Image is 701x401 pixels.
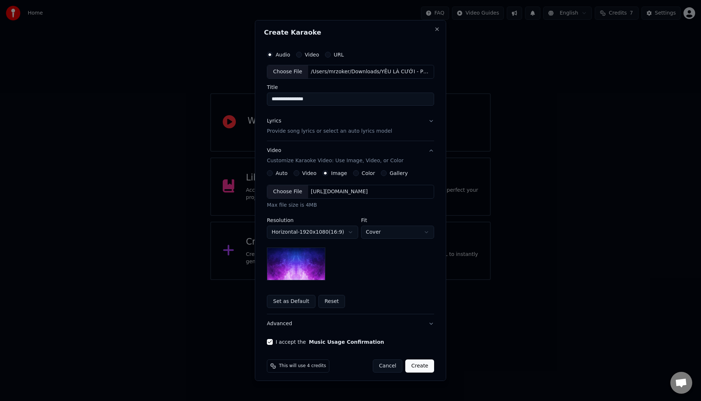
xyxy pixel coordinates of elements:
label: Auto [276,171,288,176]
span: This will use 4 credits [279,363,326,369]
div: VideoCustomize Karaoke Video: Use Image, Video, or Color [267,170,434,314]
label: Color [362,171,375,176]
button: Create [405,359,434,373]
p: Provide song lyrics or select an auto lyrics model [267,128,392,135]
label: Video [305,52,319,57]
label: Gallery [390,171,408,176]
div: Lyrics [267,117,281,125]
label: Audio [276,52,290,57]
button: Advanced [267,314,434,333]
label: Fit [361,218,434,223]
label: URL [334,52,344,57]
button: Set as Default [267,295,315,308]
label: Image [331,171,347,176]
div: Max file size is 4MB [267,202,434,209]
label: I accept the [276,339,384,344]
label: Video [302,171,317,176]
label: Title [267,85,434,90]
p: Customize Karaoke Video: Use Image, Video, or Color [267,157,403,164]
div: /Users/mrzoker/Downloads/YÊU LÀ CƯỚI - PHÁT HỒ X2X OFFICIAL MUSIC VIDEO LYRICS.mp3 [308,68,432,75]
h2: Create Karaoke [264,29,437,36]
div: Choose File [267,185,308,198]
button: Reset [318,295,345,308]
button: VideoCustomize Karaoke Video: Use Image, Video, or Color [267,141,434,170]
button: I accept the [309,339,384,344]
label: Resolution [267,218,358,223]
button: LyricsProvide song lyrics or select an auto lyrics model [267,112,434,141]
div: Video [267,147,403,164]
button: Cancel [373,359,402,373]
div: [URL][DOMAIN_NAME] [308,188,371,195]
div: Choose File [267,65,308,78]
